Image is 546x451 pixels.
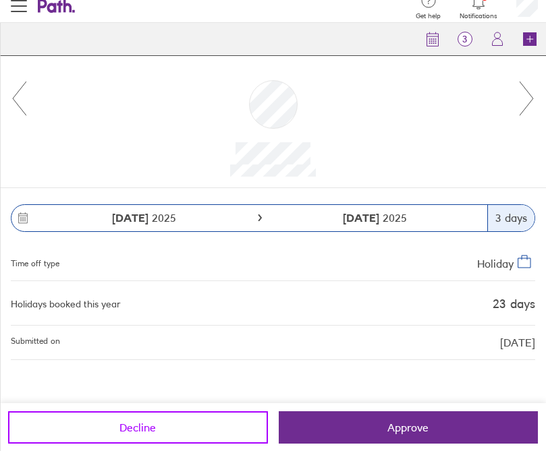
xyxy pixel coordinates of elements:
[487,205,535,231] div: 3 days
[112,211,148,224] strong: [DATE]
[112,212,176,224] span: 2025
[119,421,156,433] span: Decline
[416,12,441,20] span: Get help
[500,336,535,349] span: [DATE]
[11,253,59,270] div: Time off type
[387,421,429,433] span: Approve
[477,257,514,270] span: Holiday
[11,336,60,349] span: Submitted on
[11,299,121,309] div: Holidays booked this year
[343,211,383,224] strong: [DATE]
[8,411,268,444] button: Decline
[279,411,539,444] button: Approve
[343,212,407,224] span: 2025
[449,23,481,55] a: 3
[460,12,497,20] span: Notifications
[449,34,481,44] span: 3
[493,297,535,311] div: 23 days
